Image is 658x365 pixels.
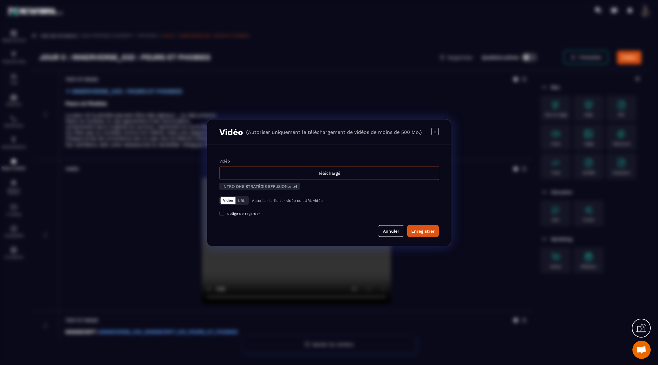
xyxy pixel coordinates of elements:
[219,127,243,137] h3: Vidéo
[219,159,230,163] label: Vidéo
[219,166,439,180] div: Téléchargé
[222,184,297,188] span: INTRO DHS STRATÉGIE EFFUSION.mp4
[246,129,422,135] p: (Autoriser uniquement le téléchargement de vidéos de moins de 500 Mo.)
[407,225,439,237] button: Enregistrer
[221,197,235,204] button: Vidéo
[378,225,404,237] button: Annuler
[411,228,435,234] div: Enregistrer
[632,341,651,359] a: Ouvrir le chat
[252,198,323,202] p: Autoriser le fichier vidéo ou l'URL vidéo
[227,211,260,216] span: obligé de regarder
[235,197,248,204] button: URL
